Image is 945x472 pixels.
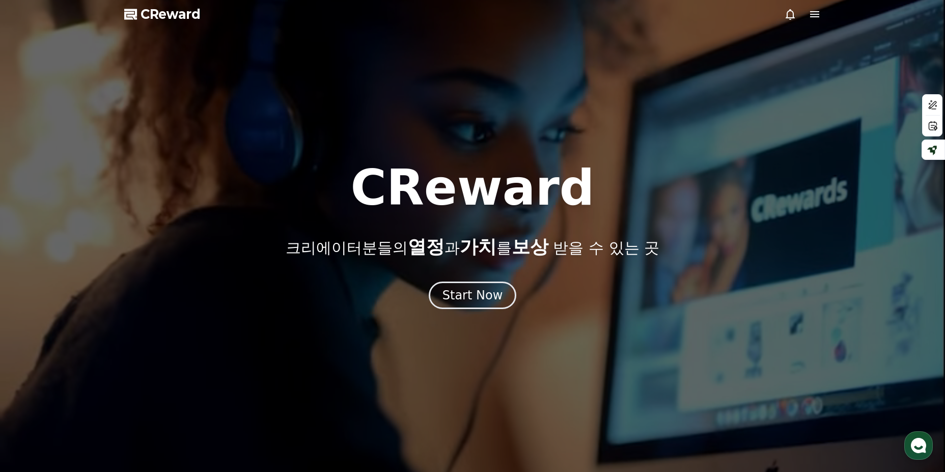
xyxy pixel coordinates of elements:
span: 열정 [408,236,444,257]
a: CReward [124,6,201,22]
span: 보상 [512,236,548,257]
button: Start Now [429,282,517,309]
span: 대화 [93,339,105,347]
a: 대화 [67,323,131,348]
h1: CReward [350,163,594,212]
a: 설정 [131,323,196,348]
span: 홈 [32,338,38,346]
div: Start Now [442,287,503,303]
span: 가치 [460,236,496,257]
span: 설정 [157,338,170,346]
p: 크리에이터분들의 과 를 받을 수 있는 곳 [286,237,659,257]
span: CReward [141,6,201,22]
a: 홈 [3,323,67,348]
a: Start Now [429,292,517,301]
